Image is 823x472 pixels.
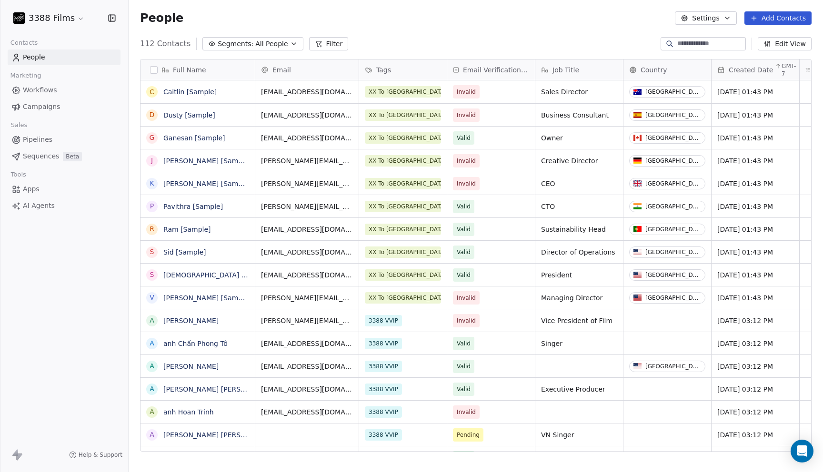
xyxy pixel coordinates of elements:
[717,225,793,234] span: [DATE] 01:43 PM
[359,59,447,80] div: Tags
[163,408,214,416] a: anh Hoan Trinh
[645,203,701,210] div: [GEOGRAPHIC_DATA]
[645,272,701,278] div: [GEOGRAPHIC_DATA]
[163,363,219,370] a: [PERSON_NAME]
[365,315,402,326] span: 3388 VVIP
[675,11,736,25] button: Settings
[645,135,701,141] div: [GEOGRAPHIC_DATA]
[8,82,120,98] a: Workflows
[717,430,793,440] span: [DATE] 03:12 PM
[141,80,255,452] div: grid
[541,179,617,188] span: CEO
[8,181,120,197] a: Apps
[261,110,353,120] span: [EMAIL_ADDRESS][DOMAIN_NAME]
[457,133,471,143] span: Valid
[365,178,441,189] span: XX To [GEOGRAPHIC_DATA]
[7,118,31,132] span: Sales
[744,11,812,25] button: Add Contacts
[8,198,120,214] a: AI Agents
[23,52,45,62] span: People
[365,224,441,235] span: XX To [GEOGRAPHIC_DATA]
[150,384,154,394] div: a
[717,293,793,303] span: [DATE] 01:43 PM
[163,340,228,347] a: anh Chấn Phong Tô
[261,362,353,371] span: [EMAIL_ADDRESS][DOMAIN_NAME]
[150,270,154,280] div: S
[365,155,441,167] span: XX To [GEOGRAPHIC_DATA]
[141,59,255,80] div: Full Name
[365,292,441,304] span: XX To [GEOGRAPHIC_DATA]
[150,315,154,325] div: A
[457,225,471,234] span: Valid
[365,246,441,258] span: XX To [GEOGRAPHIC_DATA]
[645,112,701,118] div: [GEOGRAPHIC_DATA]
[150,110,155,120] div: D
[150,338,154,348] div: a
[163,157,251,165] a: [PERSON_NAME] [Sample]
[163,294,251,302] a: [PERSON_NAME] [Sample]
[163,248,206,256] a: Sid [Sample]
[376,65,391,75] span: Tags
[150,201,154,211] div: P
[717,407,793,417] span: [DATE] 03:12 PM
[457,339,471,348] span: Valid
[457,87,476,97] span: Invalid
[365,338,402,349] span: 3388 VVIP
[261,87,353,97] span: [EMAIL_ADDRESS][DOMAIN_NAME]
[163,317,219,324] a: [PERSON_NAME]
[261,247,353,257] span: [EMAIL_ADDRESS][DOMAIN_NAME]
[23,151,59,161] span: Sequences
[717,362,793,371] span: [DATE] 03:12 PM
[163,134,225,142] a: Ganesan [Sample]
[791,440,813,462] div: Open Intercom Messenger
[552,65,579,75] span: Job Title
[717,110,793,120] span: [DATE] 01:43 PM
[8,99,120,115] a: Campaigns
[457,156,476,166] span: Invalid
[23,135,52,145] span: Pipelines
[541,156,617,166] span: Creative Director
[150,224,154,234] div: R
[541,247,617,257] span: Director of Operations
[23,201,55,211] span: AI Agents
[8,148,120,164] a: SequencesBeta
[365,132,441,144] span: XX To [GEOGRAPHIC_DATA]
[8,132,120,147] a: Pipelines
[541,133,617,143] span: Owner
[163,271,271,279] a: [DEMOGRAPHIC_DATA] [Sample]
[457,202,471,211] span: Valid
[541,110,617,120] span: Business Consultant
[261,407,353,417] span: [EMAIL_ADDRESS][DOMAIN_NAME]
[151,156,153,166] div: J
[173,65,206,75] span: Full Name
[163,111,215,119] a: Dusty [Sample]
[541,316,617,325] span: Vice President of Film
[365,452,402,463] span: 3388 VVIP
[218,39,253,49] span: Segments:
[261,293,353,303] span: [PERSON_NAME][EMAIL_ADDRESS][DOMAIN_NAME]
[7,167,30,182] span: Tools
[365,361,402,372] span: 3388 VVIP
[150,407,154,417] div: a
[365,201,441,212] span: XX To [GEOGRAPHIC_DATA]
[457,316,476,325] span: Invalid
[717,339,793,348] span: [DATE] 03:12 PM
[150,178,154,188] div: K
[261,316,353,325] span: [PERSON_NAME][EMAIL_ADDRESS][DOMAIN_NAME]
[457,270,471,280] span: Valid
[535,59,623,80] div: Job Title
[463,65,529,75] span: Email Verification Status
[641,65,667,75] span: Country
[261,202,353,211] span: [PERSON_NAME][EMAIL_ADDRESS][DOMAIN_NAME]
[163,203,223,210] a: Pavithra [Sample]
[261,156,353,166] span: [PERSON_NAME][EMAIL_ADDRESS][DOMAIN_NAME]
[261,270,353,280] span: [EMAIL_ADDRESS][DOMAIN_NAME]
[717,202,793,211] span: [DATE] 01:43 PM
[365,429,402,441] span: 3388 VVIP
[140,11,183,25] span: People
[541,87,617,97] span: Sales Director
[729,65,773,75] span: Created Date
[717,384,793,394] span: [DATE] 03:12 PM
[150,87,154,97] div: C
[150,361,154,371] div: a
